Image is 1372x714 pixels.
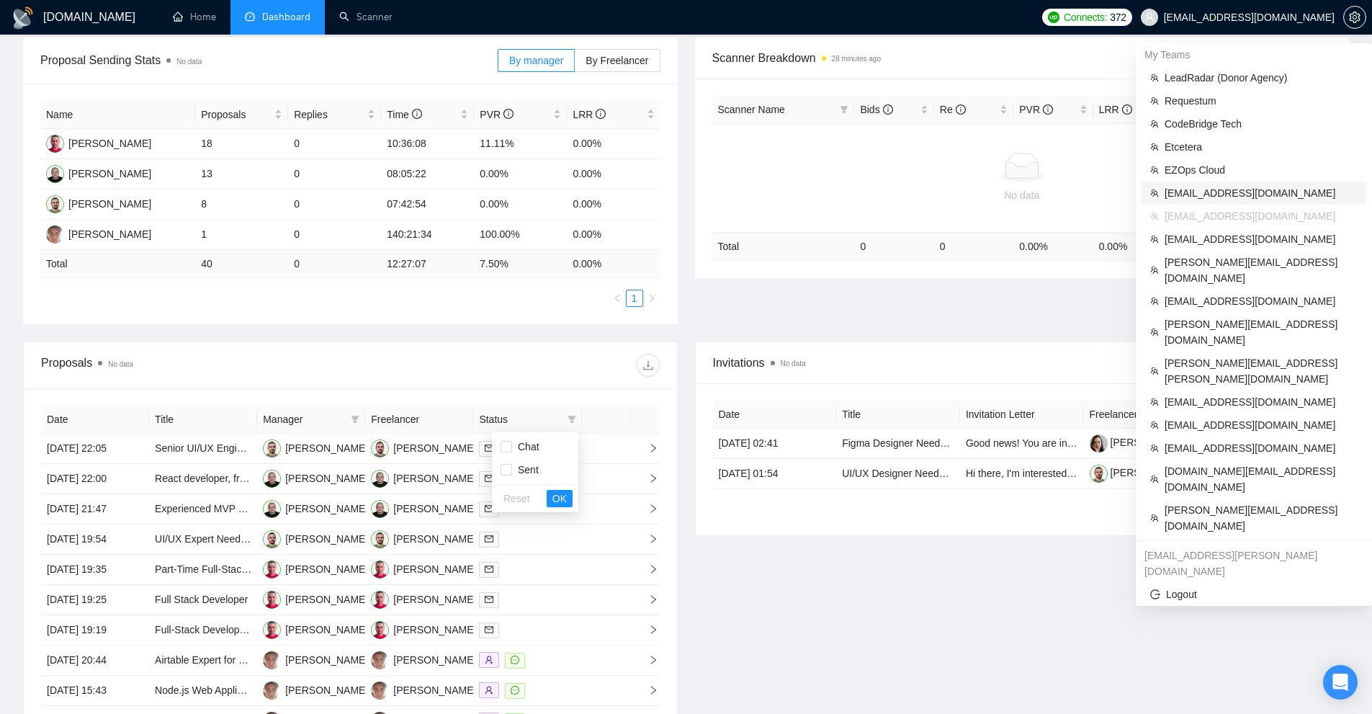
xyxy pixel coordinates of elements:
th: Replies [288,101,381,129]
span: team [1150,367,1159,375]
img: IG [371,439,389,458]
a: Part-Time Full-Stack Developer for SaaS ([DOMAIN_NAME], Supabase, Google API) [155,563,535,575]
td: 40 [195,250,288,278]
td: 0.00 % [1093,232,1173,260]
span: info-circle [412,109,422,119]
span: team [1150,143,1159,151]
span: right [637,625,658,635]
td: Node.js Web Application Development [149,676,257,706]
span: No data [781,360,806,367]
a: GP[PERSON_NAME] [46,167,151,179]
td: [DATE] 22:00 [41,464,149,494]
img: c1GFEvMULjhjoUibQbr3J96c9enRLmEjxZ7vS74dL2FhgJTjmGUa6I__qWwt_wi2A8 [1090,465,1108,483]
div: [PERSON_NAME] [393,440,476,456]
div: Open Intercom Messenger [1323,665,1358,700]
a: ES[PERSON_NAME] [371,684,476,695]
a: ES[PERSON_NAME] [263,653,368,665]
div: [PERSON_NAME] [285,592,368,607]
a: ES[PERSON_NAME] [46,228,151,239]
td: 0.00 % [567,250,660,278]
td: Experienced MVP Developer [149,494,257,525]
img: ES [46,226,64,244]
span: mail [485,504,493,513]
span: message [511,656,519,664]
td: 8 [195,189,288,220]
td: 0.00% [567,159,660,189]
img: GP [371,470,389,488]
a: Experienced MVP Developer [155,503,284,514]
a: Node.js Web Application Development [155,684,326,696]
span: right [647,294,656,303]
td: 12:27:07 [381,250,474,278]
div: No data [718,187,1327,203]
td: Airtable Expert for Database, Interfaces & Forms Setup [149,646,257,676]
span: Proposals [201,107,272,122]
div: [PERSON_NAME] [285,682,368,698]
span: team [1150,514,1159,522]
td: [DATE] 22:05 [41,434,149,464]
th: Invitation Letter [960,401,1084,429]
td: 0 [854,232,933,260]
td: [DATE] 21:47 [41,494,149,525]
img: IG [46,195,64,213]
span: [EMAIL_ADDRESS][DOMAIN_NAME] [1165,440,1358,456]
span: Re [940,104,966,115]
a: 1 [627,290,642,306]
span: info-circle [883,104,893,115]
td: 0 [288,250,381,278]
td: [DATE] 02:41 [713,429,837,459]
td: 0.00% [567,129,660,159]
span: user-add [485,686,493,695]
span: right [637,534,658,544]
td: [DATE] 19:19 [41,615,149,646]
a: AS[PERSON_NAME] [371,563,476,574]
span: right [637,685,658,695]
td: Full Stack Developer [149,585,257,615]
span: left [613,294,622,303]
div: [PERSON_NAME] [68,135,151,151]
div: [PERSON_NAME] [285,622,368,638]
a: IG[PERSON_NAME] [263,442,368,453]
a: IG[PERSON_NAME] [46,197,151,209]
img: ES [263,651,281,669]
span: right [637,594,658,604]
a: React developer, frontend react needed for UI/UX Collaboration [155,473,439,484]
div: [PERSON_NAME] [68,196,151,212]
a: AS[PERSON_NAME] [263,593,368,604]
td: Total [712,232,855,260]
span: logout [1150,589,1160,599]
td: Figma Designer Needed for Website Replication [836,429,960,459]
span: mail [485,444,493,452]
img: IG [371,530,389,548]
span: filter [568,415,576,424]
li: Next Page [643,290,660,307]
a: IG[PERSON_NAME] [371,442,476,453]
a: AS[PERSON_NAME] [263,623,368,635]
span: team [1150,398,1159,406]
td: 0.00% [474,189,567,220]
span: EZOps Cloud [1165,162,1358,178]
th: Name [40,101,195,129]
span: team [1150,475,1159,483]
th: Title [149,406,257,434]
td: Part-Time Full-Stack Developer for SaaS (Lovable.dev, Supabase, Google API) [149,555,257,585]
span: Scanner Name [718,104,785,115]
a: AS[PERSON_NAME] [46,137,151,148]
img: c1txL_24ApKY2c7-6xDQHNN1xZrvXa1B7K-rNtk6-o5NJ-XgsNbM7Qgp2Su5WZPKzW [1090,434,1108,452]
a: Figma Designer Needed for Website Replication [842,437,1057,449]
span: LeadRadar (Donor Agency) [1165,70,1358,86]
span: Logout [1150,586,1358,602]
a: setting [1343,12,1366,23]
th: Date [41,406,149,434]
div: [PERSON_NAME] [393,682,476,698]
span: [EMAIL_ADDRESS][DOMAIN_NAME] [1165,293,1358,309]
div: [PERSON_NAME] [393,592,476,607]
div: [PERSON_NAME] [393,622,476,638]
span: Time [387,109,421,120]
span: [PERSON_NAME][EMAIL_ADDRESS][DOMAIN_NAME] [1165,502,1358,534]
td: [DATE] 15:43 [41,676,149,706]
span: Scanner Breakdown [712,49,1332,67]
img: GP [263,500,281,518]
span: Replies [294,107,364,122]
td: 0.00 % [1013,232,1093,260]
